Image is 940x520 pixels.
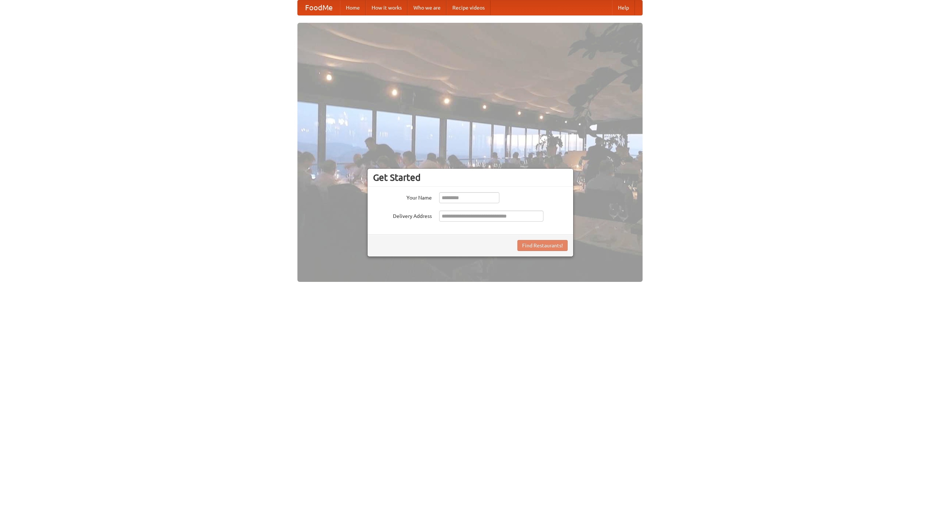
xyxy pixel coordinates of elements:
button: Find Restaurants! [517,240,568,251]
label: Your Name [373,192,432,201]
a: Help [612,0,635,15]
a: FoodMe [298,0,340,15]
a: Home [340,0,366,15]
a: Who we are [408,0,446,15]
h3: Get Started [373,172,568,183]
a: How it works [366,0,408,15]
label: Delivery Address [373,211,432,220]
a: Recipe videos [446,0,491,15]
